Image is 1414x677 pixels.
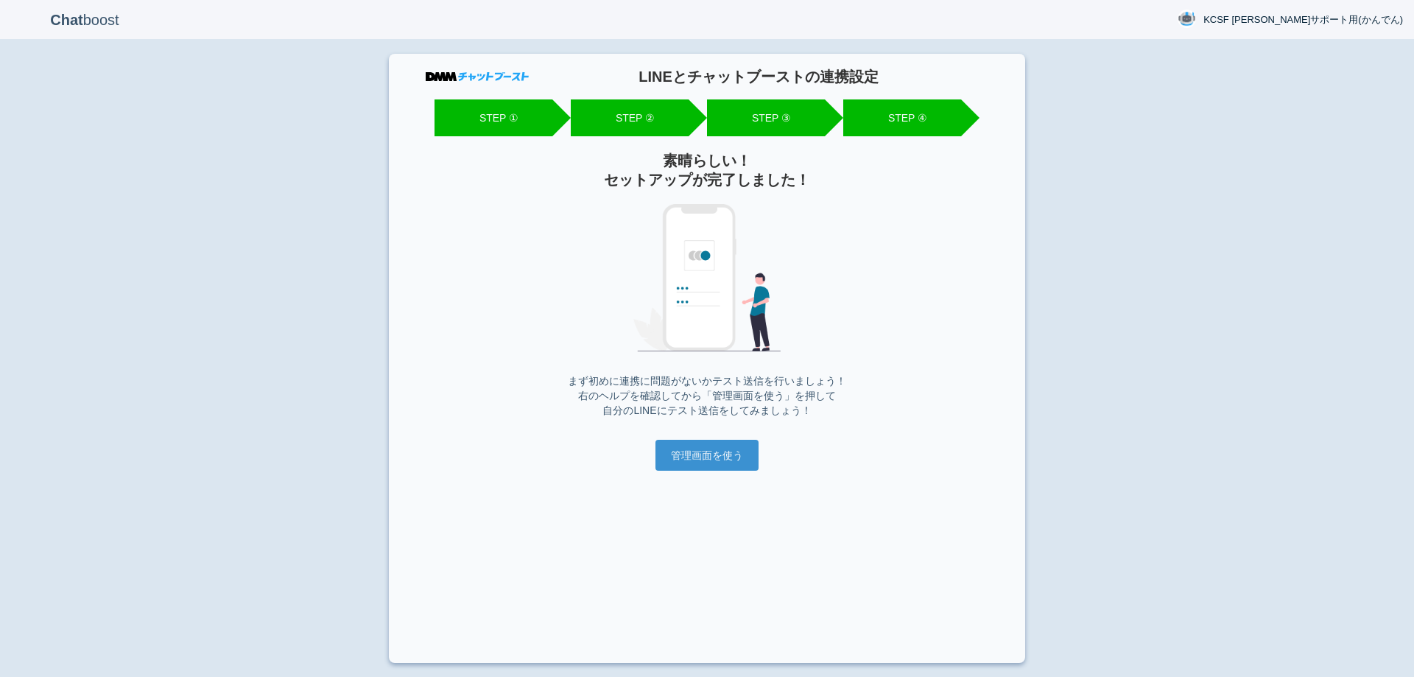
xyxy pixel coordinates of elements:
b: Chat [50,12,82,28]
img: User Image [1178,10,1196,28]
span: KCSF [PERSON_NAME]サポート用(かんでん) [1203,13,1403,27]
li: STEP ③ [707,99,825,136]
li: STEP ④ [843,99,961,136]
img: DMMチャットブースト [426,72,529,81]
li: STEP ② [571,99,689,136]
input: 管理画面を使う [655,440,759,471]
li: STEP ① [435,99,552,136]
p: まず初めに連携に問題がないかテスト送信を行いましょう！ 右のヘルプを確認してから「管理画面を使う」を押して 自分のLINEにテスト送信をしてみましょう！ [426,373,988,418]
img: 完了画面 [633,204,781,351]
h2: 素晴らしい！ セットアップが完了しました！ [426,151,988,189]
p: boost [11,1,158,38]
h1: LINEとチャットブーストの連携設定 [529,69,988,85]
